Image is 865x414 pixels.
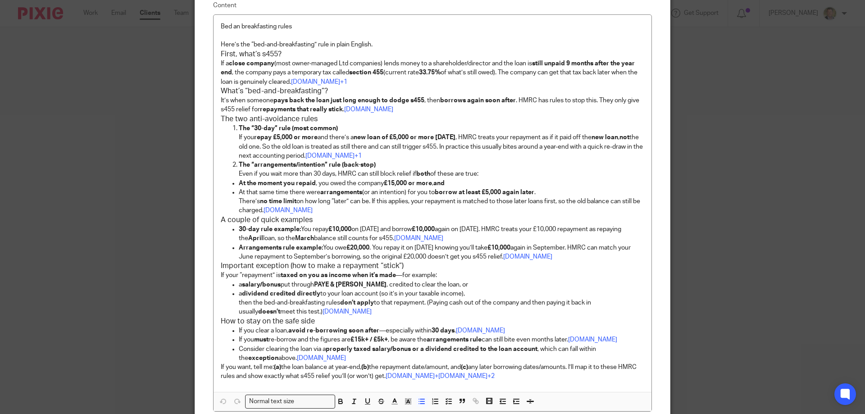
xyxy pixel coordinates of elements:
a: [DOMAIN_NAME] [297,355,346,361]
strong: borrows again soon after [440,97,516,104]
strong: pays back the loan just long enough to dodge s455 [273,97,424,104]
h3: A couple of quick examples [221,215,644,225]
a: [DOMAIN_NAME] [344,106,393,113]
strong: £10,000 [328,226,351,232]
strong: The “arrangements/intention” rule (back-stop) [239,162,376,168]
p: a to your loan account (so it’s in your taxable income), then the bed-and-breakfasting rules to t... [239,289,644,317]
p: a put through , credited to clear the loan, or [239,280,644,289]
p: At that same time there were (or an intention) for you to . There’s on how long “later” can be. I... [239,188,644,215]
strong: don’t apply [340,300,374,306]
strong: repayments that really stick [260,106,343,113]
strong: (a) [274,364,281,370]
a: [DOMAIN_NAME] [503,254,552,260]
p: Bed an breakfasting rules [221,22,644,31]
p: It’s when someone , then . HMRC has rules to stop this. They only give s455 relief for . [221,96,644,114]
strong: must [254,337,269,343]
a: [DOMAIN_NAME] [456,328,505,334]
p: , you owed the company , [239,179,644,188]
a: [DOMAIN_NAME]+1 [305,153,362,159]
strong: £20,000 [346,245,369,251]
strong: PAYE & [PERSON_NAME] [314,282,387,288]
strong: section 455 [349,69,383,76]
strong: arrangements [320,189,362,196]
strong: (c) [461,364,468,370]
strong: avoid re-borrowing soon after [288,328,379,334]
strong: new loan [592,134,618,141]
p: Even if you wait more than 30 days, HMRC can still block relief if of these are true: [239,160,644,179]
strong: exception [248,355,278,361]
strong: doesn’t [258,309,280,315]
strong: 30 days [432,328,455,334]
strong: dividend credited directly [242,291,320,297]
strong: not [619,134,629,141]
strong: £15,000 or more [384,180,432,187]
strong: 30-day rule example: [239,226,301,232]
a: [DOMAIN_NAME]+[DOMAIN_NAME]+2 [386,373,495,379]
input: Search for option [297,397,330,406]
strong: At the moment you repaid [239,180,316,187]
strong: The “30-day” rule (most common) [239,125,338,132]
p: If you re-borrow and the figures are , be aware the can still bite even months later. [239,335,644,344]
strong: Arrangements rule example: [239,245,323,251]
strong: taxed on you as income when it’s made [281,272,396,278]
strong: arrangements rule [427,337,482,343]
p: If you clear a loan, —especially within . [239,326,644,335]
p: Here’s the “bed-and-breakfasting” rule in plain English. [221,40,644,49]
p: Consider clearing the loan via a , which can fall within the above. [239,345,644,363]
a: [DOMAIN_NAME] [323,309,372,315]
div: Search for option [245,395,335,409]
p: You owe . You repay it on [DATE] knowing you’ll take again in September. HMRC can match your June... [239,243,644,262]
strong: April [248,235,263,241]
p: You repay on [DATE] and borrow again on [DATE]. HMRC treats your £10,000 repayment as repaying th... [239,225,644,243]
p: If your “repayment” is —for example: [221,271,644,280]
strong: properly taxed salary/bonus or a dividend credited to the loan account [326,346,537,352]
a: [DOMAIN_NAME] [394,235,443,241]
h3: How to stay on the safe side [221,317,644,326]
strong: £10,000 [487,245,510,251]
p: If a (most owner-managed Ltd companies) lends money to a shareholder/director and the loan is , t... [221,59,644,86]
strong: repay £5,000 or more [254,134,318,141]
span: Normal text size [247,397,296,406]
strong: both [416,171,430,177]
strong: close company [229,60,274,67]
strong: borrow at least £5,000 again later [435,189,534,196]
p: If you want, tell me: the loan balance at year-end, the repayment date/amount, and any later borr... [221,363,644,381]
a: [DOMAIN_NAME]+1 [291,79,347,85]
strong: no time limit [260,198,296,205]
a: [DOMAIN_NAME] [264,207,313,214]
p: If you and there’s a , HMRC treats your repayment as if it paid off the , the old one. So the old... [239,124,644,160]
h3: What’s “bed-and-breakfasting”? [221,86,644,96]
strong: £10,000 [412,226,435,232]
strong: March [295,235,314,241]
h3: First, what’s s455? [221,50,644,59]
h3: Important exception (how to make a repayment “stick”) [221,261,644,271]
strong: new loan of £5,000 or more [DATE] [354,134,455,141]
a: [DOMAIN_NAME] [568,337,617,343]
strong: salary/bonus [242,282,281,288]
strong: and [433,180,445,187]
label: Content [213,1,652,10]
strong: (b) [361,364,369,370]
strong: £15k+ / £5k+ [351,337,388,343]
h3: The two anti-avoidance rules [221,114,644,124]
strong: 33.75% [419,69,441,76]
